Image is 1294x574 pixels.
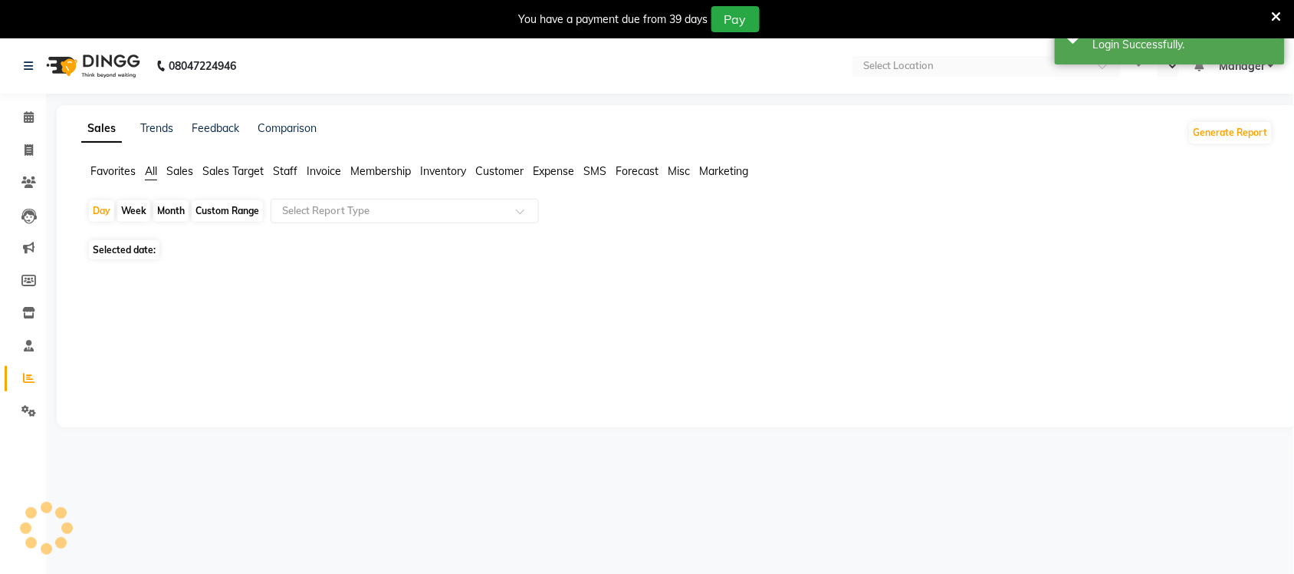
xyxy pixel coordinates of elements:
div: Week [117,200,150,222]
div: Month [153,200,189,222]
span: Sales Target [202,164,264,178]
div: Login Successfully. [1093,37,1273,53]
span: Selected date: [89,240,159,259]
span: SMS [583,164,606,178]
span: Membership [350,164,411,178]
div: Custom Range [192,200,263,222]
span: Inventory [420,164,466,178]
span: Misc [668,164,690,178]
span: Staff [273,164,297,178]
span: All [145,164,157,178]
span: Marketing [699,164,748,178]
button: Generate Report [1190,122,1272,143]
span: Expense [533,164,574,178]
a: Feedback [192,121,239,135]
div: You have a payment due from 39 days [519,12,708,28]
span: Customer [475,164,524,178]
span: Favorites [90,164,136,178]
span: Sales [166,164,193,178]
div: Select Location [863,58,934,74]
span: Forecast [616,164,658,178]
b: 08047224946 [169,45,236,87]
a: Trends [140,121,173,135]
span: Invoice [307,164,341,178]
div: Day [89,200,114,222]
a: Sales [81,115,122,143]
a: Comparison [258,121,317,135]
span: Manager [1219,58,1265,74]
img: logo [39,45,144,87]
button: Pay [711,6,760,32]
